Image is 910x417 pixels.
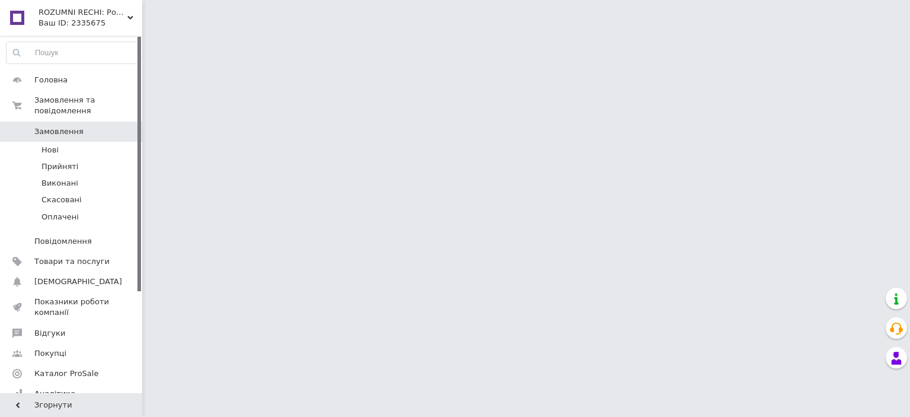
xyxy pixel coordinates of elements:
[34,297,110,318] span: Показники роботи компанії
[34,75,68,85] span: Головна
[34,348,66,359] span: Покупці
[39,18,142,28] div: Ваш ID: 2335675
[34,368,98,379] span: Каталог ProSale
[34,256,110,267] span: Товари та послуги
[34,236,92,247] span: Повідомлення
[34,276,122,287] span: [DEMOGRAPHIC_DATA]
[34,389,75,399] span: Аналітика
[41,178,78,189] span: Виконані
[41,161,78,172] span: Прийняті
[41,212,79,222] span: Оплачені
[41,195,82,205] span: Скасовані
[39,7,127,18] span: ROZUMNI RECHI: Розумні речі всім до речі
[34,126,84,137] span: Замовлення
[41,145,59,155] span: Нові
[34,95,142,116] span: Замовлення та повідомлення
[34,328,65,339] span: Відгуки
[7,42,139,63] input: Пошук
